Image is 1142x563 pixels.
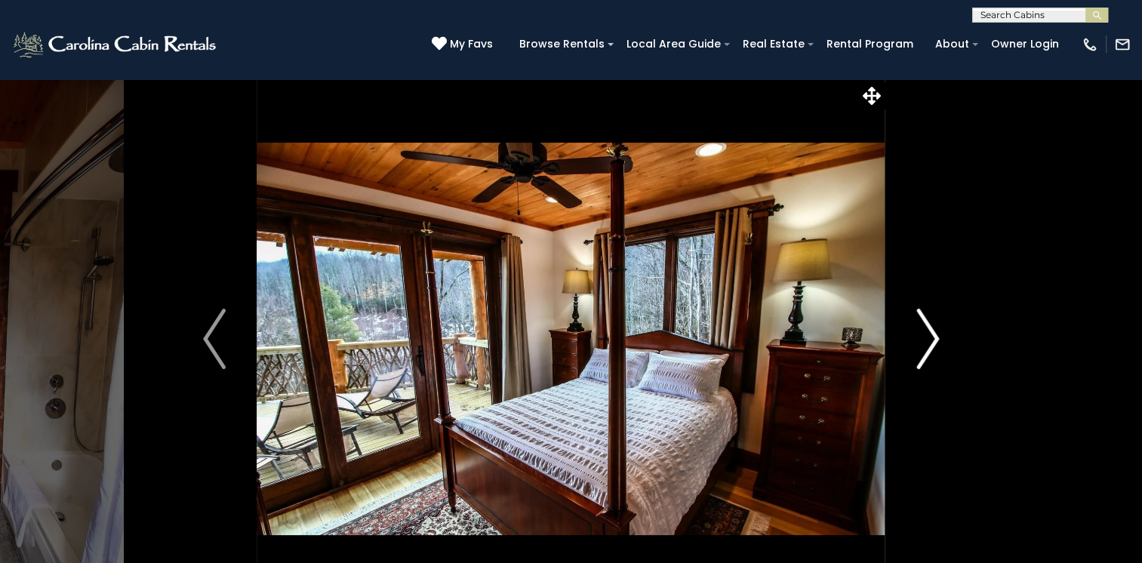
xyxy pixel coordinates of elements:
[1082,36,1098,53] img: phone-regular-white.png
[512,32,612,56] a: Browse Rentals
[819,32,921,56] a: Rental Program
[203,309,226,369] img: arrow
[916,309,939,369] img: arrow
[983,32,1067,56] a: Owner Login
[11,29,220,60] img: White-1-2.png
[619,32,728,56] a: Local Area Guide
[1114,36,1131,53] img: mail-regular-white.png
[928,32,977,56] a: About
[735,32,812,56] a: Real Estate
[432,36,497,53] a: My Favs
[450,36,493,52] span: My Favs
